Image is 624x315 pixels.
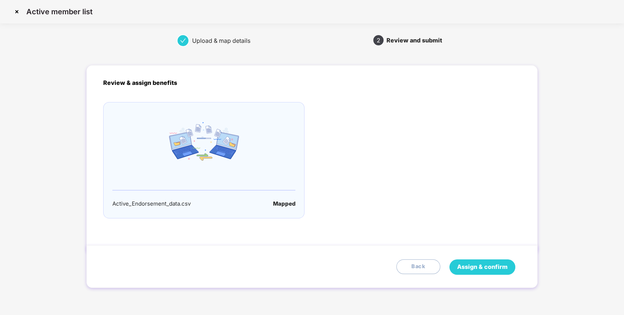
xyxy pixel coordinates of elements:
span: Back [411,262,425,271]
img: email_icon [169,122,239,161]
img: svg+xml;base64,PHN2ZyBpZD0iQ3Jvc3MtMzJ4MzIiIHhtbG5zPSJodHRwOi8vd3d3LnczLm9yZy8yMDAwL3N2ZyIgd2lkdG... [11,6,23,18]
button: Assign & confirm [449,259,515,275]
div: Active_Endorsement_data.csv [112,199,191,208]
p: Active member list [26,7,93,16]
button: Back [396,259,440,274]
div: Upload & map details [192,35,256,46]
span: 2 [377,37,380,43]
span: check [180,38,186,44]
p: Review & assign benefits [103,78,521,87]
div: Review and submit [386,34,442,46]
div: Mapped [273,199,295,208]
span: Assign & confirm [457,262,508,271]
